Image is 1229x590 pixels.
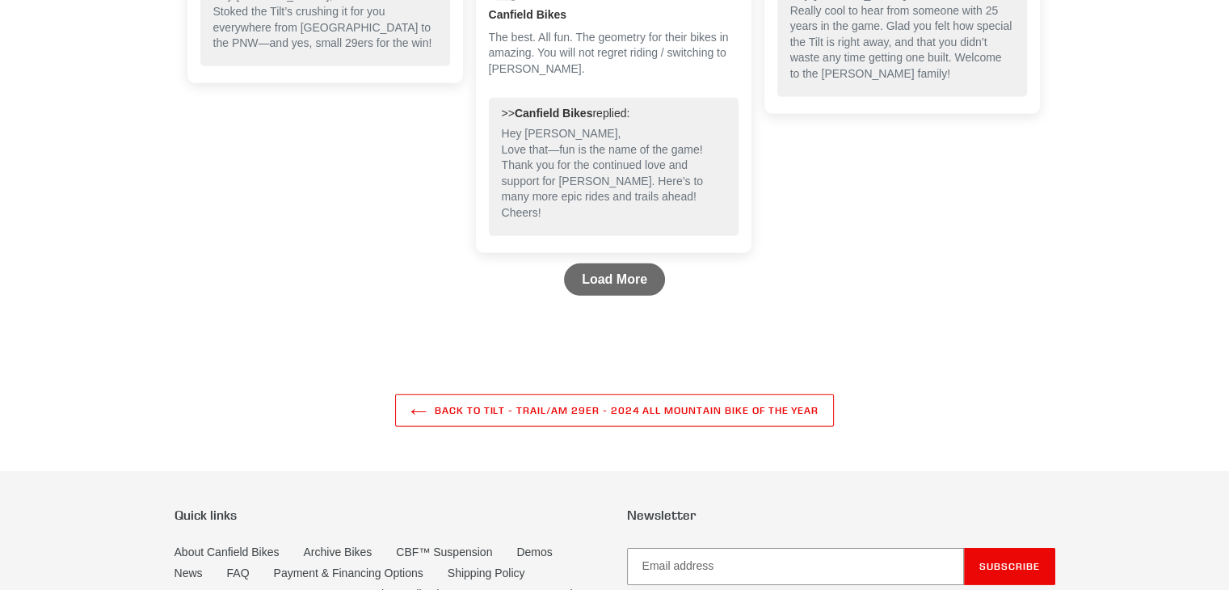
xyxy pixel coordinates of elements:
a: CBF™ Suspension [396,546,492,558]
b: Canfield Bikes [489,7,739,23]
a: FAQ [227,567,250,579]
p: The best. All fun. The geometry for their bikes in amazing. You will not regret riding / switchin... [489,30,739,78]
a: Payment & Financing Options [274,567,423,579]
a: Back to TILT - Trail/AM 29er - 2024 All Mountain Bike of the Year [395,394,834,427]
span: Subscribe [979,560,1040,572]
a: News [175,567,203,579]
button: Subscribe [964,548,1055,585]
p: Quick links [175,508,603,523]
div: >> replied: [502,106,726,122]
a: About Canfield Bikes [175,546,280,558]
a: Shipping Policy [448,567,525,579]
b: Canfield Bikes [515,107,592,120]
a: Demos [516,546,552,558]
input: Email address [627,548,964,585]
a: Load More [564,263,665,296]
p: Newsletter [627,508,1055,523]
p: Hey [PERSON_NAME], Love that—fun is the name of the game! Thank you for the continued love and su... [502,126,726,221]
a: Archive Bikes [303,546,372,558]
